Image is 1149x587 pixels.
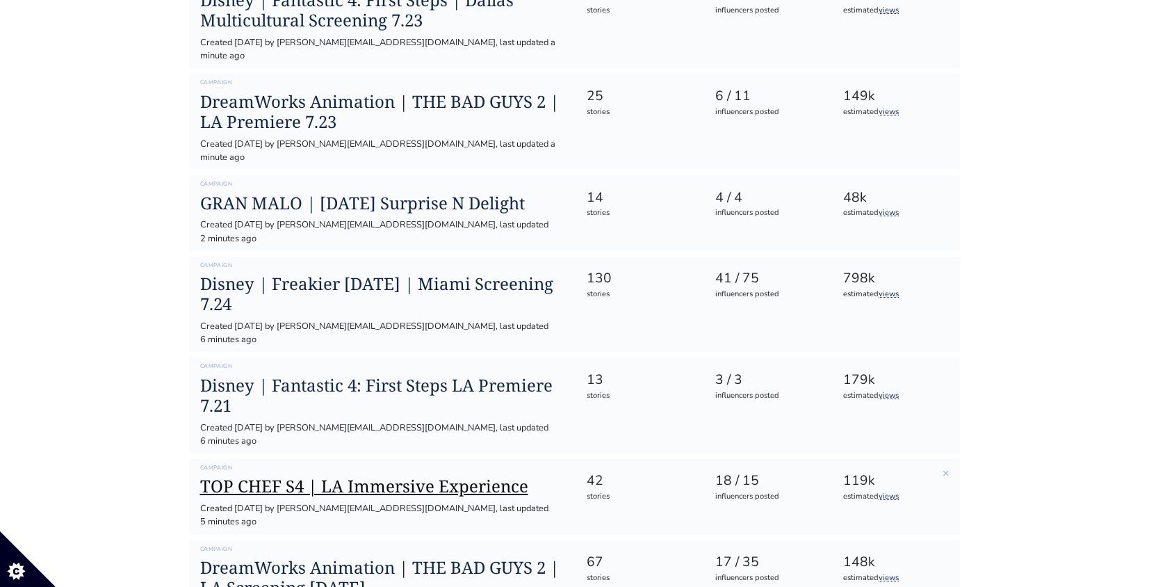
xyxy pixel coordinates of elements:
[715,268,819,289] div: 41 / 75
[715,471,819,491] div: 18 / 15
[843,86,947,106] div: 149k
[879,207,899,218] a: views
[200,92,564,132] a: DreamWorks Animation | THE BAD GUYS 2 | LA Premiere 7.23
[715,86,819,106] div: 6 / 11
[715,552,819,572] div: 17 / 35
[715,572,819,584] div: influencers posted
[843,572,947,584] div: estimated
[200,138,564,164] div: Created [DATE] by [PERSON_NAME][EMAIL_ADDRESS][DOMAIN_NAME], last updated a minute ago
[200,376,564,416] a: Disney | Fantastic 4: First Steps LA Premiere 7.21
[715,5,819,17] div: influencers posted
[715,370,819,390] div: 3 / 3
[879,572,899,583] a: views
[587,552,690,572] div: 67
[200,421,564,448] div: Created [DATE] by [PERSON_NAME][EMAIL_ADDRESS][DOMAIN_NAME], last updated 6 minutes ago
[843,268,947,289] div: 798k
[587,390,690,402] div: stories
[843,552,947,572] div: 148k
[200,546,564,553] h6: Campaign
[587,207,690,219] div: stories
[200,193,564,214] a: GRAN MALO | [DATE] Surprise N Delight
[843,188,947,208] div: 48k
[587,572,690,584] div: stories
[200,79,564,86] h6: Campaign
[843,390,947,402] div: estimated
[843,491,947,503] div: estimated
[879,390,899,401] a: views
[587,268,690,289] div: 130
[587,106,690,118] div: stories
[879,289,899,299] a: views
[200,363,564,370] h6: Campaign
[843,207,947,219] div: estimated
[715,188,819,208] div: 4 / 4
[843,5,947,17] div: estimated
[200,476,564,497] a: TOP CHEF S4 | LA Immersive Experience
[843,106,947,118] div: estimated
[200,218,564,245] div: Created [DATE] by [PERSON_NAME][EMAIL_ADDRESS][DOMAIN_NAME], last updated 2 minutes ago
[200,502,564,529] div: Created [DATE] by [PERSON_NAME][EMAIL_ADDRESS][DOMAIN_NAME], last updated 5 minutes ago
[587,370,690,390] div: 13
[200,320,564,346] div: Created [DATE] by [PERSON_NAME][EMAIL_ADDRESS][DOMAIN_NAME], last updated 6 minutes ago
[587,188,690,208] div: 14
[200,36,564,63] div: Created [DATE] by [PERSON_NAME][EMAIL_ADDRESS][DOMAIN_NAME], last updated a minute ago
[879,106,899,117] a: views
[715,207,819,219] div: influencers posted
[587,491,690,503] div: stories
[587,289,690,300] div: stories
[587,5,690,17] div: stories
[200,181,564,188] h6: Campaign
[843,289,947,300] div: estimated
[200,465,564,472] h6: Campaign
[587,86,690,106] div: 25
[879,491,899,501] a: views
[843,370,947,390] div: 179k
[587,471,690,491] div: 42
[843,471,947,491] div: 119k
[715,106,819,118] div: influencers posted
[200,274,564,314] a: Disney | Freakier [DATE] | Miami Screening 7.24
[200,262,564,269] h6: Campaign
[715,289,819,300] div: influencers posted
[943,465,950,481] a: ×
[879,5,899,15] a: views
[715,390,819,402] div: influencers posted
[715,491,819,503] div: influencers posted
